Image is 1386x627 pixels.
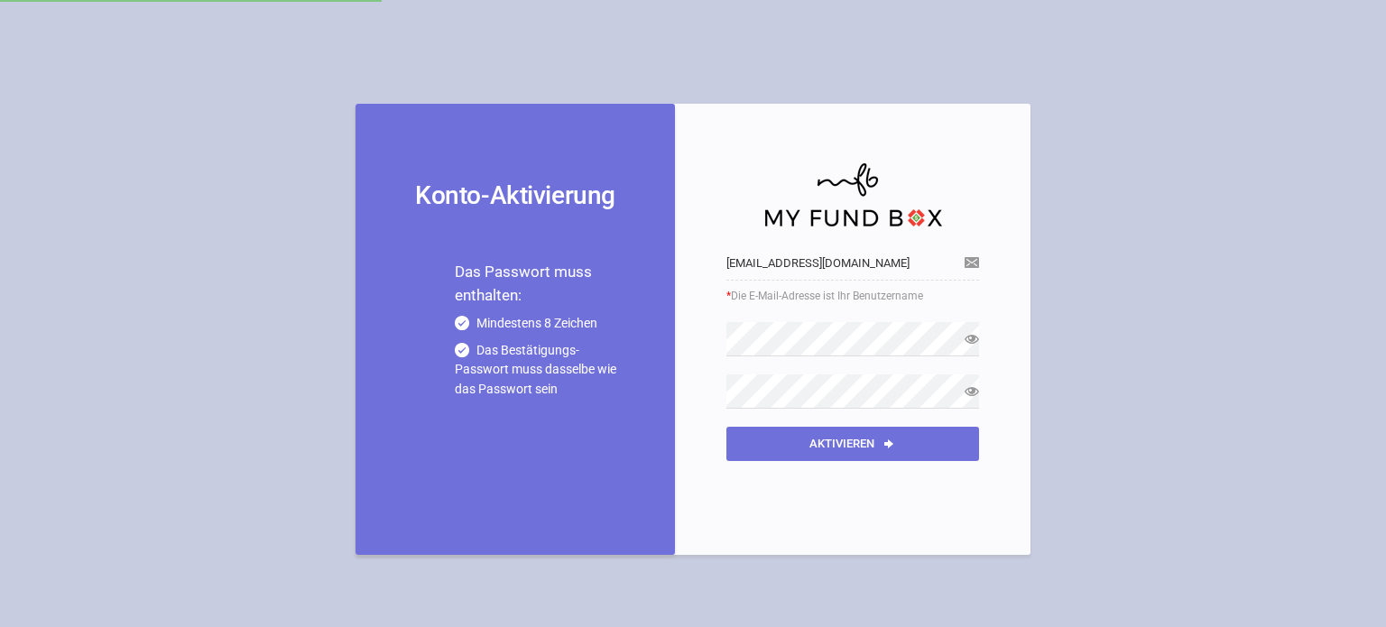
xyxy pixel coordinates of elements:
h2: Konto-Aktivierung [410,176,621,215]
li: Das Passwort muss enthalten: [455,260,621,307]
button: aktivieren [726,427,979,461]
img: mfboff.png [762,153,943,228]
input: UserName [726,246,979,281]
span: Die E-Mail-Adresse ist Ihr Benutzername [726,288,979,304]
li: Mindestens 8 Zeichen [455,314,621,334]
li: Das Bestätigungs-Passwort muss dasselbe wie das Passwort sein [455,341,621,400]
